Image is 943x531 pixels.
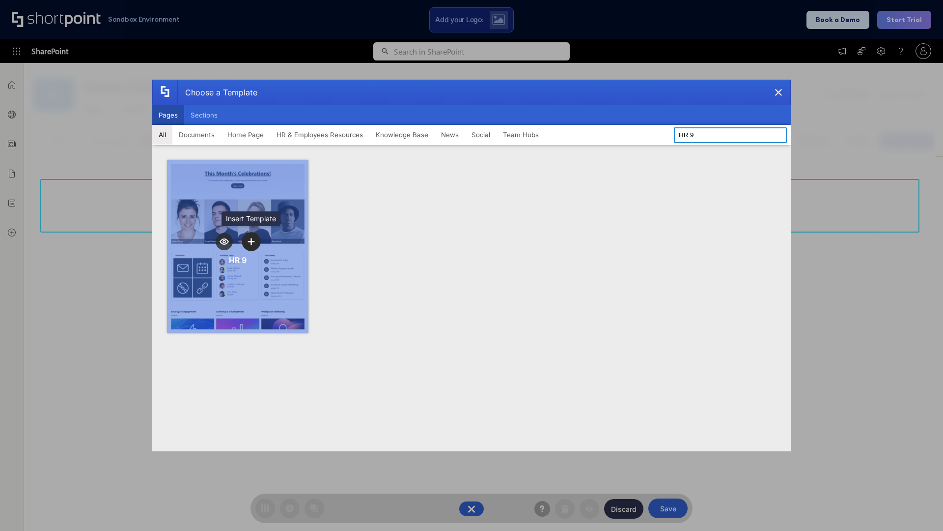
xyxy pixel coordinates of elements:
[152,125,172,145] button: All
[172,125,221,145] button: Documents
[152,80,791,451] div: template selector
[221,125,270,145] button: Home Page
[184,105,224,125] button: Sections
[369,125,435,145] button: Knowledge Base
[435,125,465,145] button: News
[497,125,545,145] button: Team Hubs
[152,105,184,125] button: Pages
[674,127,787,143] input: Search
[465,125,497,145] button: Social
[894,484,943,531] iframe: Chat Widget
[177,80,257,105] div: Choose a Template
[229,255,247,265] div: HR 9
[270,125,369,145] button: HR & Employees Resources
